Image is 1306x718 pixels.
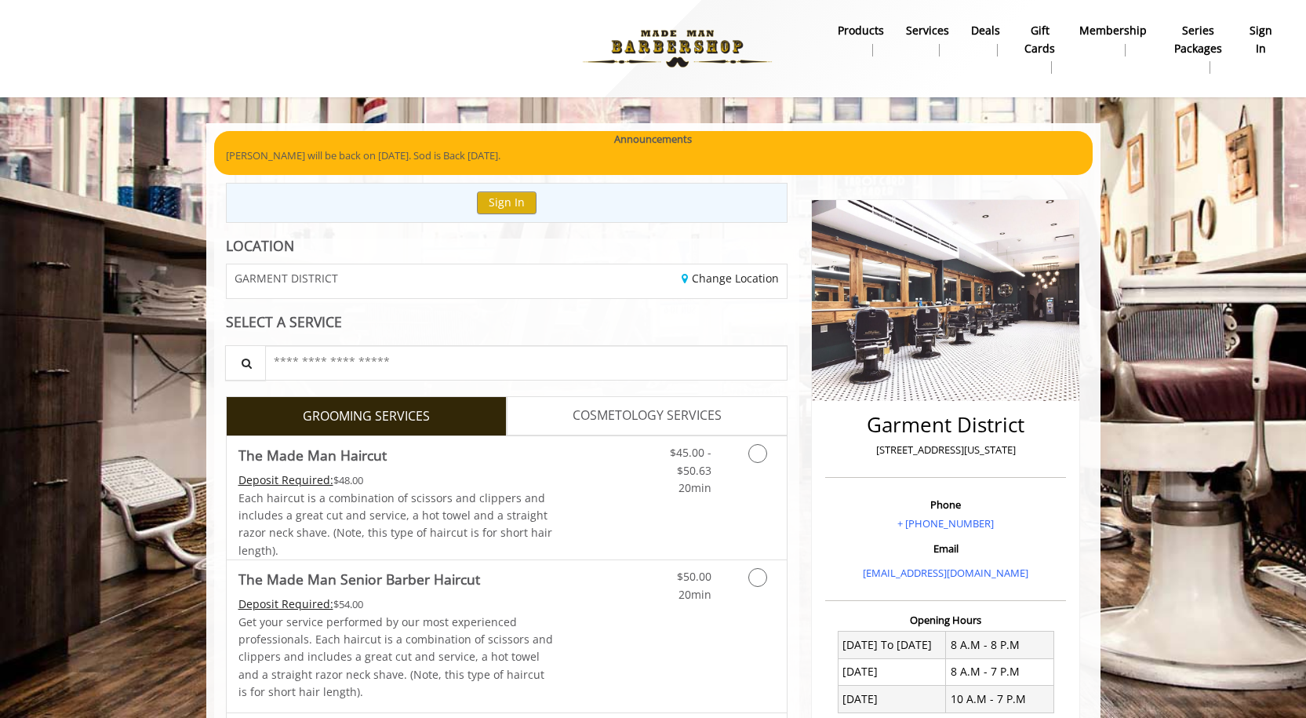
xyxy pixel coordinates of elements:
b: LOCATION [226,236,294,255]
span: 20min [678,480,711,495]
h3: Phone [829,499,1062,510]
span: GROOMING SERVICES [303,406,430,427]
b: gift cards [1022,22,1057,57]
b: Series packages [1169,22,1228,57]
td: [DATE] To [DATE] [838,632,946,658]
span: COSMETOLOGY SERVICES [573,406,722,426]
td: 8 A.M - 8 P.M [946,632,1054,658]
a: Productsproducts [827,20,895,60]
div: $48.00 [238,472,554,489]
a: MembershipMembership [1068,20,1158,60]
b: The Made Man Senior Barber Haircut [238,568,480,590]
span: This service needs some Advance to be paid before we block your appointment [238,596,333,611]
a: [EMAIL_ADDRESS][DOMAIN_NAME] [863,566,1028,580]
p: [STREET_ADDRESS][US_STATE] [829,442,1062,458]
b: Services [906,22,949,39]
b: The Made Man Haircut [238,444,387,466]
a: Change Location [682,271,779,286]
span: This service needs some Advance to be paid before we block your appointment [238,472,333,487]
td: 10 A.M - 7 P.M [946,686,1054,713]
img: Made Man Barbershop Logo [569,5,785,92]
p: Get your service performed by our most experienced professionals. Each haircut is a combination o... [238,614,554,702]
a: Gift cardsgift cards [1011,20,1068,78]
h2: Garment District [829,414,1062,436]
a: Series packagesSeries packages [1158,20,1239,78]
a: sign insign in [1239,20,1283,60]
b: products [838,22,884,39]
td: [DATE] [838,686,946,713]
td: [DATE] [838,658,946,685]
a: + [PHONE_NUMBER] [897,516,994,530]
a: ServicesServices [895,20,960,60]
button: Sign In [477,191,537,214]
span: $45.00 - $50.63 [670,445,711,477]
td: 8 A.M - 7 P.M [946,658,1054,685]
span: 20min [678,587,711,602]
div: SELECT A SERVICE [226,315,788,330]
b: sign in [1250,22,1272,57]
b: Membership [1079,22,1147,39]
p: [PERSON_NAME] will be back on [DATE]. Sod is Back [DATE]. [226,148,1081,164]
div: $54.00 [238,596,554,613]
b: Deals [971,22,1000,39]
h3: Email [829,543,1062,554]
span: Each haircut is a combination of scissors and clippers and includes a great cut and service, a ho... [238,490,552,558]
span: $50.00 [677,569,711,584]
span: GARMENT DISTRICT [235,272,338,284]
h3: Opening Hours [825,614,1066,625]
a: DealsDeals [960,20,1011,60]
button: Service Search [225,345,266,381]
b: Announcements [614,131,692,148]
